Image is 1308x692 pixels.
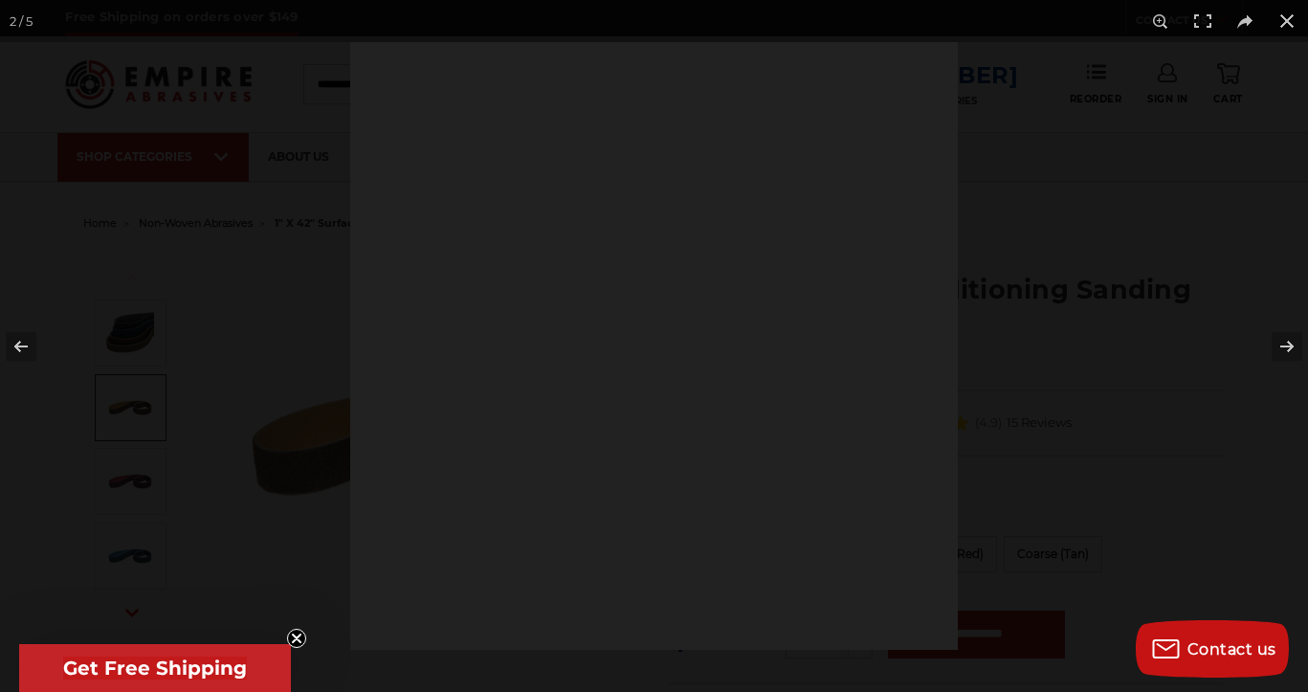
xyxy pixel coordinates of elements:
span: Get Free Shipping [63,657,247,680]
button: Contact us [1136,620,1289,678]
button: Close teaser [287,629,306,648]
button: Next (arrow right) [1241,299,1308,394]
div: Get Free ShippingClose teaser [19,644,291,692]
span: Contact us [1187,640,1276,659]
